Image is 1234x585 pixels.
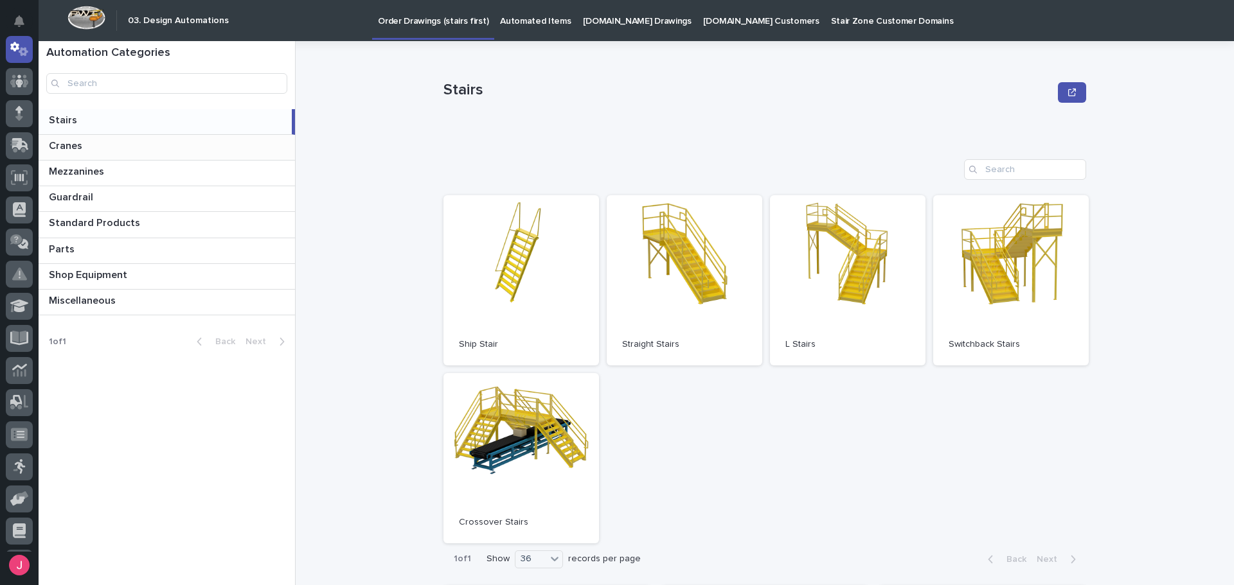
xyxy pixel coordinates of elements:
[39,326,76,358] p: 1 of 1
[933,195,1089,365] a: Switchback Stairs
[39,109,295,135] a: StairsStairs
[568,554,641,564] p: records per page
[186,336,240,347] button: Back
[16,15,33,36] div: Notifications
[128,15,229,26] h2: 03. Design Automations
[978,554,1032,565] button: Back
[443,81,1053,100] p: Stairs
[49,137,85,152] p: Cranes
[622,339,747,350] p: Straight Stairs
[1037,555,1065,564] span: Next
[443,543,481,575] p: 1 of 1
[39,290,295,315] a: MiscellaneousMiscellaneous
[770,195,925,365] a: L Stairs
[6,552,33,579] button: users-avatar
[39,264,295,290] a: Shop EquipmentShop Equipment
[1032,554,1086,565] button: Next
[964,159,1086,180] input: Search
[39,161,295,186] a: MezzaninesMezzanines
[6,8,33,35] button: Notifications
[443,373,599,543] a: Crossover Stairs
[39,135,295,161] a: CranesCranes
[49,214,143,229] p: Standard Products
[459,339,584,350] p: Ship Stair
[49,292,118,307] p: Miscellaneous
[67,6,105,30] img: Workspace Logo
[49,163,107,178] p: Mezzanines
[443,195,599,365] a: Ship Stair
[785,339,910,350] p: L Stairs
[607,195,762,365] a: Straight Stairs
[515,552,546,566] div: 36
[208,337,235,346] span: Back
[240,336,295,347] button: Next
[487,554,510,564] p: Show
[246,337,274,346] span: Next
[39,186,295,212] a: GuardrailGuardrail
[39,238,295,264] a: PartsParts
[39,212,295,238] a: Standard ProductsStandard Products
[949,339,1073,350] p: Switchback Stairs
[46,46,287,60] h1: Automation Categories
[49,266,130,281] p: Shop Equipment
[999,555,1026,564] span: Back
[46,73,287,94] input: Search
[49,189,96,204] p: Guardrail
[459,517,584,528] p: Crossover Stairs
[49,112,80,127] p: Stairs
[49,241,77,256] p: Parts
